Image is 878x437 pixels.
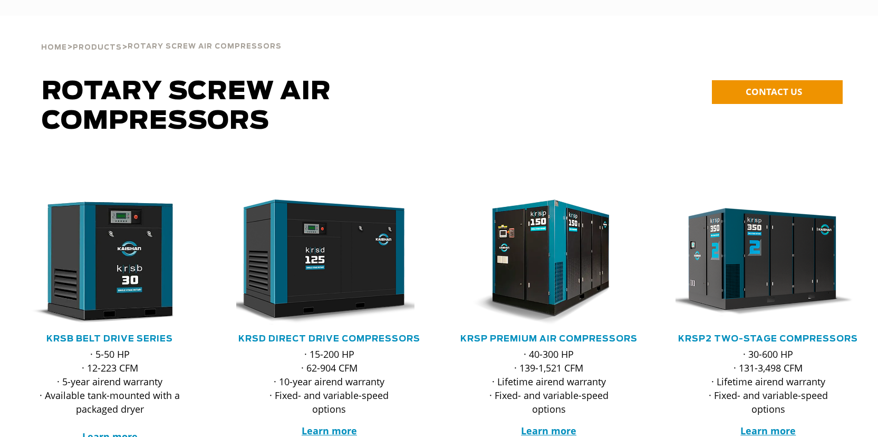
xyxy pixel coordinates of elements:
div: > > [41,16,282,56]
img: krsd125 [228,199,414,325]
div: krsb30 [17,199,202,325]
a: Products [73,42,122,52]
div: krsd125 [236,199,422,325]
a: Learn more [521,424,576,437]
p: · 40-300 HP · 139-1,521 CFM · Lifetime airend warranty · Fixed- and variable-speed options [477,347,621,416]
a: CONTACT US [712,80,843,104]
div: krsp150 [456,199,642,325]
span: Home [41,44,67,51]
img: krsp350 [668,199,854,325]
a: KRSP2 Two-Stage Compressors [678,335,858,343]
img: krsp150 [448,199,634,325]
a: KRSP Premium Air Compressors [460,335,638,343]
p: · 15-200 HP · 62-904 CFM · 10-year airend warranty · Fixed- and variable-speed options [257,347,401,416]
a: Learn more [302,424,357,437]
div: krsp350 [676,199,861,325]
img: krsb30 [9,199,195,325]
span: Rotary Screw Air Compressors [128,43,282,50]
span: Products [73,44,122,51]
a: Learn more [740,424,796,437]
a: KRSB Belt Drive Series [46,335,173,343]
p: · 30-600 HP · 131-3,498 CFM · Lifetime airend warranty · Fixed- and variable-speed options [697,347,840,416]
span: CONTACT US [746,85,802,98]
a: Home [41,42,67,52]
a: KRSD Direct Drive Compressors [238,335,420,343]
span: Rotary Screw Air Compressors [42,79,331,134]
